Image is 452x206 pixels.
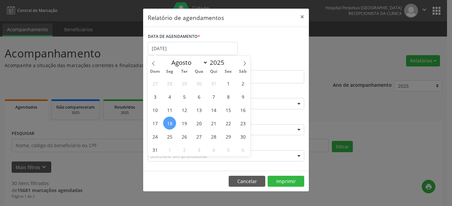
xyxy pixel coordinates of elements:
[222,130,235,143] span: Agosto 29, 2025
[192,69,206,74] span: Qua
[236,77,249,90] span: Agosto 2, 2025
[178,103,191,116] span: Agosto 12, 2025
[236,143,249,156] span: Setembro 6, 2025
[207,103,220,116] span: Agosto 14, 2025
[229,176,265,187] button: Cancelar
[148,42,238,55] input: Selecione uma data ou intervalo
[192,117,205,130] span: Agosto 20, 2025
[148,143,161,156] span: Agosto 31, 2025
[222,143,235,156] span: Setembro 5, 2025
[192,103,205,116] span: Agosto 13, 2025
[236,117,249,130] span: Agosto 23, 2025
[296,9,309,25] button: Close
[148,90,161,103] span: Agosto 3, 2025
[192,90,205,103] span: Agosto 6, 2025
[148,103,161,116] span: Agosto 10, 2025
[177,69,192,74] span: Ter
[207,90,220,103] span: Agosto 7, 2025
[268,176,304,187] button: Imprimir
[148,130,161,143] span: Agosto 24, 2025
[228,70,304,83] input: Selecione o horário final
[148,32,200,42] label: DATA DE AGENDAMENTO
[163,130,176,143] span: Agosto 25, 2025
[178,77,191,90] span: Julho 29, 2025
[178,117,191,130] span: Agosto 19, 2025
[222,117,235,130] span: Agosto 22, 2025
[206,69,221,74] span: Qui
[163,77,176,90] span: Julho 28, 2025
[192,77,205,90] span: Julho 30, 2025
[192,130,205,143] span: Agosto 27, 2025
[163,117,176,130] span: Agosto 18, 2025
[168,58,208,67] select: Month
[148,117,161,130] span: Agosto 17, 2025
[222,90,235,103] span: Agosto 8, 2025
[148,77,161,90] span: Julho 27, 2025
[207,117,220,130] span: Agosto 21, 2025
[221,69,236,74] span: Sex
[148,13,224,22] h5: Relatório de agendamentos
[163,143,176,156] span: Setembro 1, 2025
[228,60,304,70] label: ATÉ
[222,77,235,90] span: Agosto 1, 2025
[236,69,250,74] span: Sáb
[163,90,176,103] span: Agosto 4, 2025
[222,103,235,116] span: Agosto 15, 2025
[207,130,220,143] span: Agosto 28, 2025
[178,90,191,103] span: Agosto 5, 2025
[207,143,220,156] span: Setembro 4, 2025
[236,103,249,116] span: Agosto 16, 2025
[208,58,230,67] input: Year
[150,153,207,159] span: Selecione um profissional
[163,103,176,116] span: Agosto 11, 2025
[207,77,220,90] span: Julho 31, 2025
[178,130,191,143] span: Agosto 26, 2025
[236,130,249,143] span: Agosto 30, 2025
[162,69,177,74] span: Seg
[236,90,249,103] span: Agosto 9, 2025
[178,143,191,156] span: Setembro 2, 2025
[192,143,205,156] span: Setembro 3, 2025
[148,69,162,74] span: Dom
